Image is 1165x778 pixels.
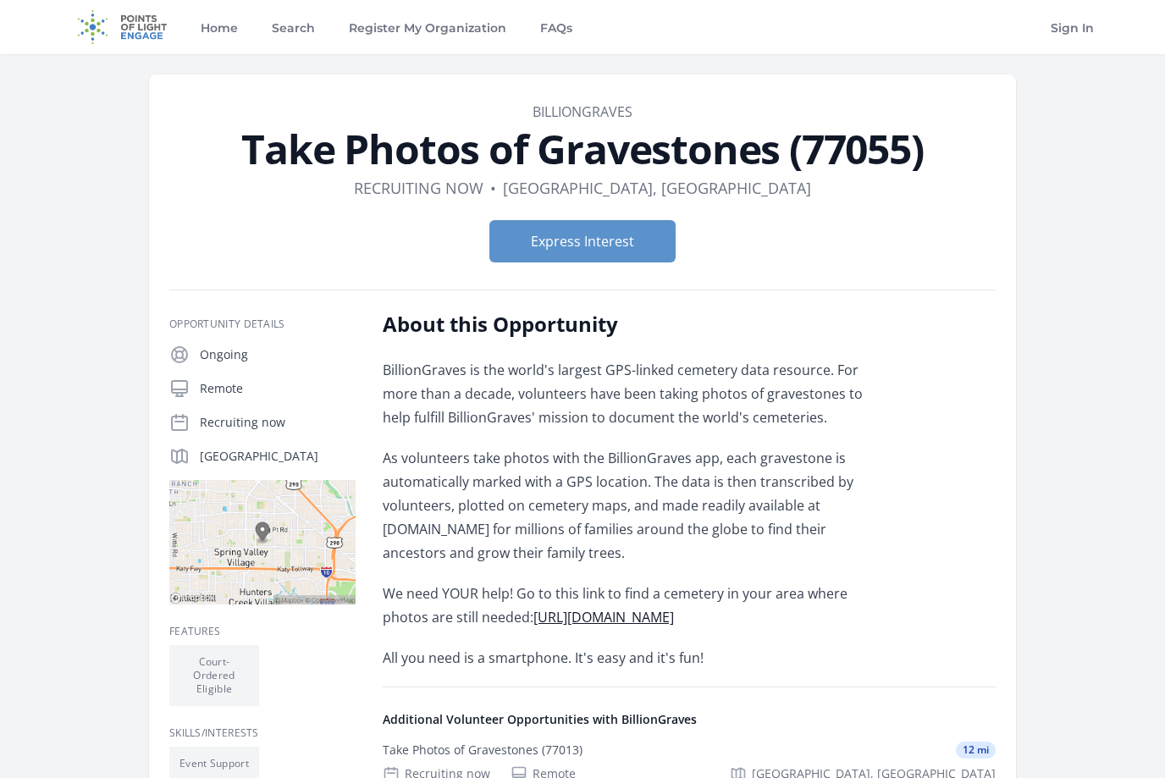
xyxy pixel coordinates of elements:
dd: Recruiting now [354,176,483,200]
p: As volunteers take photos with the BillionGraves app, each gravestone is automatically marked wit... [383,446,878,565]
button: Express Interest [489,220,676,262]
h4: Additional Volunteer Opportunities with BillionGraves [383,711,996,728]
h3: Skills/Interests [169,726,356,740]
p: All you need is a smartphone. It's easy and it's fun! [383,646,878,670]
h1: Take Photos of Gravestones (77055) [169,129,996,169]
p: We need YOUR help! Go to this link to find a cemetery in your area where photos are still needed: [383,582,878,629]
div: Take Photos of Gravestones (77013) [383,742,582,759]
a: BillionGraves [533,102,632,121]
p: Ongoing [200,346,356,363]
p: Remote [200,380,356,397]
p: Recruiting now [200,414,356,431]
p: [GEOGRAPHIC_DATA] [200,448,356,465]
dd: [GEOGRAPHIC_DATA], [GEOGRAPHIC_DATA] [503,176,811,200]
p: BillionGraves is the world's largest GPS-linked cemetery data resource. For more than a decade, v... [383,358,878,429]
a: [URL][DOMAIN_NAME] [533,608,674,626]
h3: Features [169,625,356,638]
h3: Opportunity Details [169,317,356,331]
div: • [490,176,496,200]
img: Map [169,480,356,604]
span: 12 mi [956,742,996,759]
li: Court-Ordered Eligible [169,645,259,706]
h2: About this Opportunity [383,311,878,338]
